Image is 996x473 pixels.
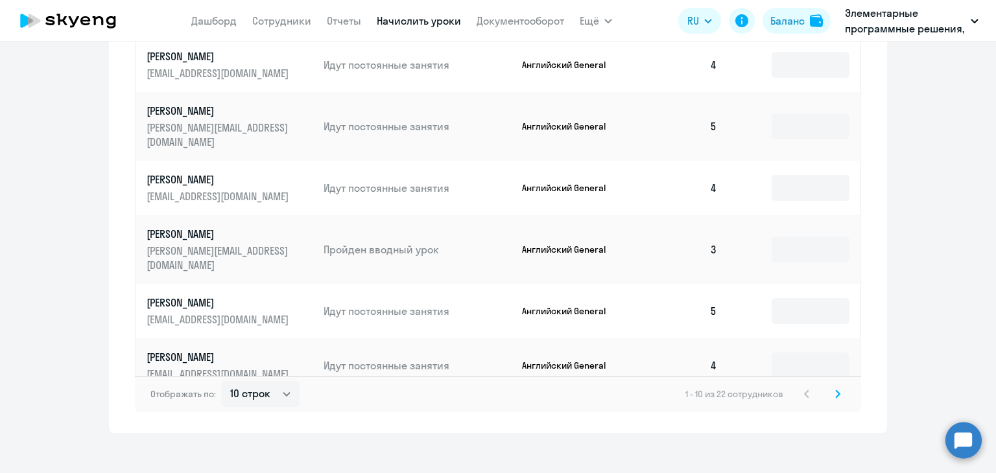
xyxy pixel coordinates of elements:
[147,172,292,187] p: [PERSON_NAME]
[678,8,721,34] button: RU
[147,227,292,241] p: [PERSON_NAME]
[147,172,313,203] a: [PERSON_NAME][EMAIL_ADDRESS][DOMAIN_NAME]
[522,121,619,132] p: Английский General
[147,227,313,272] a: [PERSON_NAME][PERSON_NAME][EMAIL_ADDRESS][DOMAIN_NAME]
[687,13,699,29] span: RU
[685,388,783,400] span: 1 - 10 из 22 сотрудников
[150,388,216,400] span: Отображать по:
[810,14,823,27] img: balance
[637,338,728,393] td: 4
[147,104,313,149] a: [PERSON_NAME][PERSON_NAME][EMAIL_ADDRESS][DOMAIN_NAME]
[580,13,599,29] span: Ещё
[324,181,512,195] p: Идут постоянные занятия
[522,182,619,194] p: Английский General
[637,284,728,338] td: 5
[147,66,292,80] p: [EMAIL_ADDRESS][DOMAIN_NAME]
[147,350,313,381] a: [PERSON_NAME][EMAIL_ADDRESS][DOMAIN_NAME]
[637,92,728,161] td: 5
[324,242,512,257] p: Пройден вводный урок
[324,358,512,373] p: Идут постоянные занятия
[147,49,313,80] a: [PERSON_NAME][EMAIL_ADDRESS][DOMAIN_NAME]
[147,49,292,63] p: [PERSON_NAME]
[522,305,619,317] p: Английский General
[147,312,292,327] p: [EMAIL_ADDRESS][DOMAIN_NAME]
[845,5,966,36] p: Элементарные программные решения, ЭЛЕМЕНТАРНЫЕ ПРОГРАММНЫЕ РЕШЕНИЯ, ООО
[522,360,619,371] p: Английский General
[147,295,292,310] p: [PERSON_NAME]
[324,58,512,72] p: Идут постоянные занятия
[522,244,619,255] p: Английский General
[147,104,292,118] p: [PERSON_NAME]
[147,244,292,272] p: [PERSON_NAME][EMAIL_ADDRESS][DOMAIN_NAME]
[580,8,612,34] button: Ещё
[838,5,985,36] button: Элементарные программные решения, ЭЛЕМЕНТАРНЫЕ ПРОГРАММНЫЕ РЕШЕНИЯ, ООО
[191,14,237,27] a: Дашборд
[324,119,512,133] p: Идут постоянные занятия
[637,215,728,284] td: 3
[637,161,728,215] td: 4
[477,14,564,27] a: Документооборот
[763,8,831,34] button: Балансbalance
[522,59,619,71] p: Английский General
[147,189,292,203] p: [EMAIL_ADDRESS][DOMAIN_NAME]
[377,14,461,27] a: Начислить уроки
[770,13,805,29] div: Баланс
[637,38,728,92] td: 4
[147,367,292,381] p: [EMAIL_ADDRESS][DOMAIN_NAME]
[147,350,292,364] p: [PERSON_NAME]
[147,295,313,327] a: [PERSON_NAME][EMAIL_ADDRESS][DOMAIN_NAME]
[327,14,361,27] a: Отчеты
[324,304,512,318] p: Идут постоянные занятия
[147,121,292,149] p: [PERSON_NAME][EMAIL_ADDRESS][DOMAIN_NAME]
[252,14,311,27] a: Сотрудники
